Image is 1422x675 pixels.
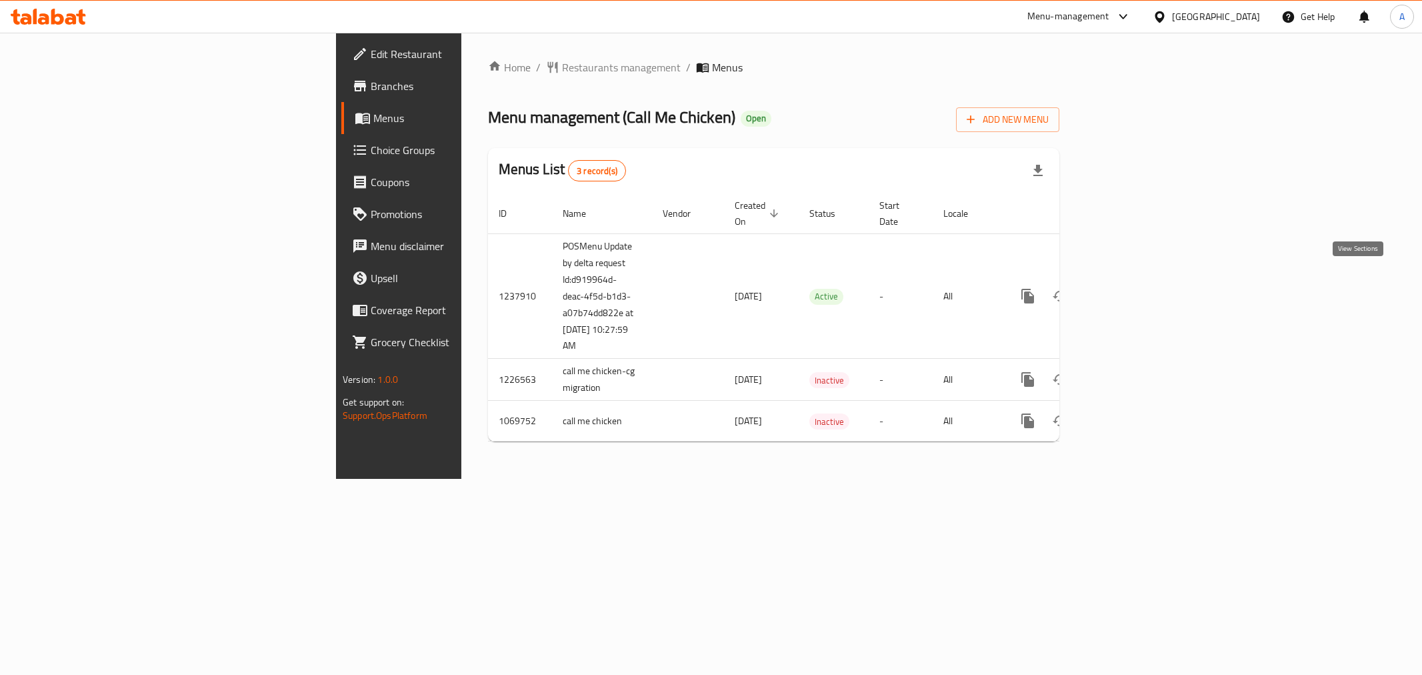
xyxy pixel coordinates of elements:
[341,198,573,230] a: Promotions
[1399,9,1405,24] span: A
[488,193,1151,442] table: enhanced table
[956,107,1059,132] button: Add New Menu
[568,160,626,181] div: Total records count
[1172,9,1260,24] div: [GEOGRAPHIC_DATA]
[341,326,573,358] a: Grocery Checklist
[341,134,573,166] a: Choice Groups
[341,70,573,102] a: Branches
[809,372,849,388] div: Inactive
[488,102,735,132] span: Menu management ( Call Me Chicken )
[341,102,573,134] a: Menus
[488,59,1059,75] nav: breadcrumb
[943,205,985,221] span: Locale
[809,289,843,305] div: Active
[735,287,762,305] span: [DATE]
[686,59,691,75] li: /
[371,270,563,286] span: Upsell
[663,205,708,221] span: Vendor
[371,174,563,190] span: Coupons
[341,38,573,70] a: Edit Restaurant
[712,59,743,75] span: Menus
[341,262,573,294] a: Upsell
[371,302,563,318] span: Coverage Report
[552,233,652,359] td: POSMenu Update by delta request Id:d919964d-deac-4f5d-b1d3-a07b74dd822e at [DATE] 10:27:59 AM
[341,294,573,326] a: Coverage Report
[869,233,933,359] td: -
[933,233,1001,359] td: All
[809,414,849,430] span: Inactive
[933,359,1001,401] td: All
[341,166,573,198] a: Coupons
[371,206,563,222] span: Promotions
[1044,405,1076,437] button: Change Status
[546,59,681,75] a: Restaurants management
[741,111,771,127] div: Open
[552,359,652,401] td: call me chicken-cg migration
[371,46,563,62] span: Edit Restaurant
[371,334,563,350] span: Grocery Checklist
[371,78,563,94] span: Branches
[343,394,404,411] span: Get support on:
[343,371,375,388] span: Version:
[563,205,603,221] span: Name
[373,110,563,126] span: Menus
[879,197,917,229] span: Start Date
[562,59,681,75] span: Restaurants management
[869,401,933,442] td: -
[552,401,652,442] td: call me chicken
[933,401,1001,442] td: All
[343,407,427,424] a: Support.OpsPlatform
[341,230,573,262] a: Menu disclaimer
[809,205,853,221] span: Status
[741,113,771,124] span: Open
[1027,9,1109,25] div: Menu-management
[1022,155,1054,187] div: Export file
[735,197,783,229] span: Created On
[1001,193,1151,234] th: Actions
[1012,405,1044,437] button: more
[1012,280,1044,312] button: more
[1044,364,1076,396] button: Change Status
[499,159,626,181] h2: Menus List
[967,111,1049,128] span: Add New Menu
[377,371,398,388] span: 1.0.0
[809,373,849,388] span: Inactive
[735,412,762,430] span: [DATE]
[869,359,933,401] td: -
[809,414,849,430] div: Inactive
[1044,280,1076,312] button: Change Status
[569,165,625,177] span: 3 record(s)
[371,238,563,254] span: Menu disclaimer
[735,371,762,388] span: [DATE]
[809,289,843,304] span: Active
[1012,364,1044,396] button: more
[371,142,563,158] span: Choice Groups
[499,205,524,221] span: ID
